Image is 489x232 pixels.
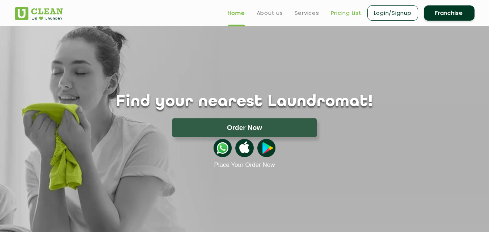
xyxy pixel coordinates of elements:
a: Franchise [424,5,475,21]
h1: Find your nearest Laundromat! [9,93,480,111]
a: Login/Signup [367,5,418,21]
a: About us [257,9,283,17]
img: playstoreicon.png [257,139,275,157]
img: UClean Laundry and Dry Cleaning [15,7,63,20]
a: Services [295,9,319,17]
a: Place Your Order Now [214,161,275,169]
a: Home [228,9,245,17]
button: Order Now [172,118,317,137]
a: Pricing List [331,9,362,17]
img: apple-icon.png [235,139,253,157]
img: whatsappicon.png [214,139,232,157]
